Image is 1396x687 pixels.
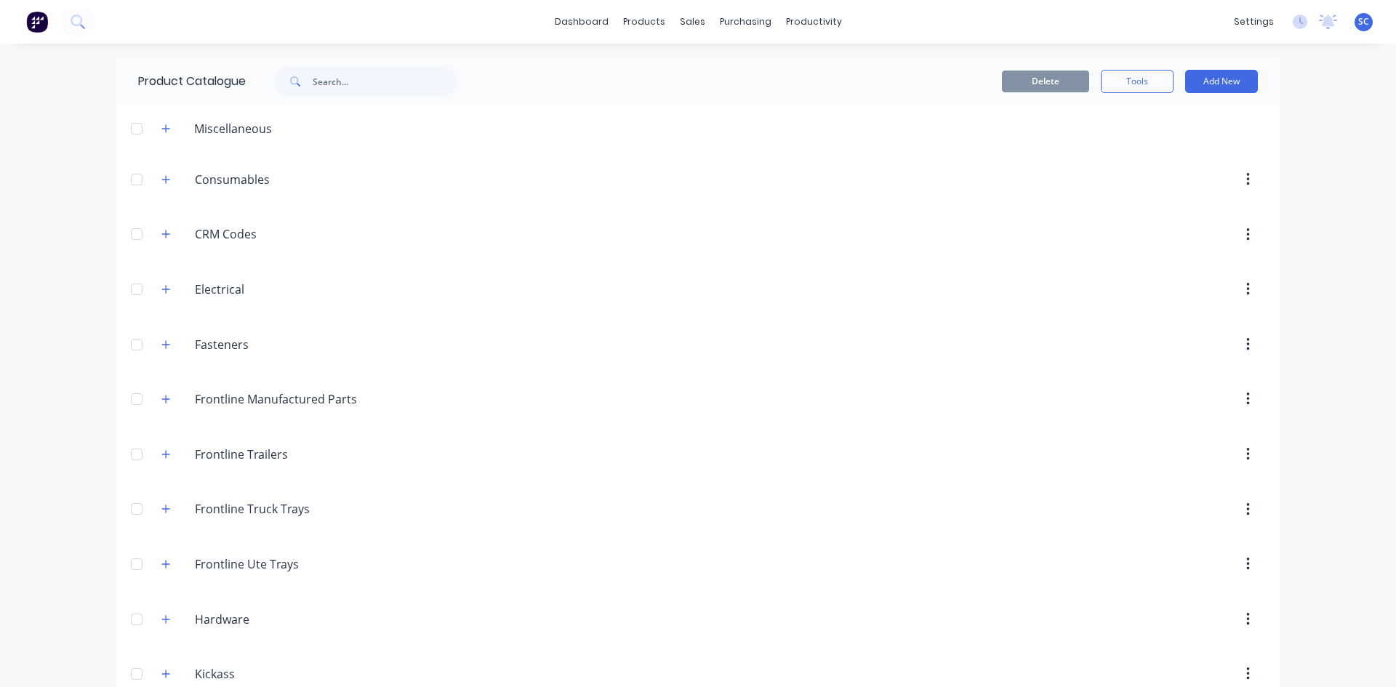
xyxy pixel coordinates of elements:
input: Enter category name [195,225,367,243]
input: Enter category name [195,555,367,573]
a: dashboard [547,11,616,33]
div: purchasing [713,11,779,33]
input: Enter category name [195,336,367,353]
input: Enter category name [195,390,367,408]
div: products [616,11,673,33]
input: Enter category name [195,500,367,518]
div: Product Catalogue [116,58,246,105]
div: productivity [779,11,849,33]
button: Delete [1002,71,1089,92]
div: sales [673,11,713,33]
div: settings [1227,11,1281,33]
div: Miscellaneous [182,120,284,137]
input: Enter category name [195,171,367,188]
input: Enter category name [195,665,367,683]
button: Tools [1101,70,1174,93]
input: Search... [313,67,457,96]
span: SC [1358,15,1369,28]
input: Enter category name [195,446,367,463]
img: Factory [26,11,48,33]
input: Enter category name [195,281,367,298]
input: Enter category name [195,611,367,628]
button: Add New [1185,70,1258,93]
